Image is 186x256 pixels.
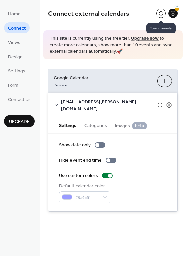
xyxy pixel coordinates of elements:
[59,183,109,190] div: Default calendar color
[54,83,67,87] span: Remove
[59,172,98,179] div: Use custom colors
[4,8,25,19] a: Home
[8,68,25,75] span: Settings
[75,194,100,201] span: #9a9cff
[80,117,111,133] button: Categories
[115,122,147,130] span: Images
[61,98,157,112] span: [EMAIL_ADDRESS][PERSON_NAME][DOMAIN_NAME]
[9,118,30,125] span: Upgrade
[8,54,23,61] span: Design
[4,79,22,90] a: Form
[55,117,80,133] button: Settings
[8,82,18,89] span: Form
[4,65,29,76] a: Settings
[8,39,20,46] span: Views
[146,23,176,33] span: Sync manually
[4,115,35,127] button: Upgrade
[59,157,102,164] div: Hide event end time
[4,37,24,48] a: Views
[50,35,176,55] span: This site is currently using the free tier. to create more calendars, show more than 10 events an...
[8,25,26,32] span: Connect
[48,7,129,20] span: Connect external calendars
[8,96,31,103] span: Contact Us
[4,94,35,105] a: Contact Us
[131,34,159,43] a: Upgrade now
[132,122,147,129] span: beta
[111,117,151,133] button: Images beta
[59,142,91,149] div: Show date only
[4,51,27,62] a: Design
[4,22,30,33] a: Connect
[8,11,21,18] span: Home
[54,74,152,81] span: Google Calendar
